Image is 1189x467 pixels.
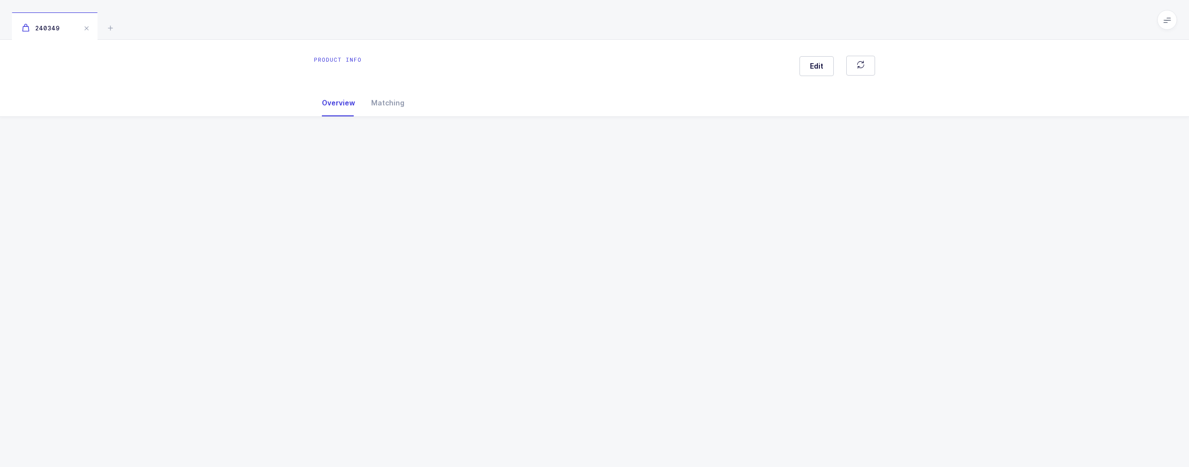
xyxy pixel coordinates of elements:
div: Product info [314,56,362,64]
div: Matching [363,90,412,116]
div: Overview [314,90,363,116]
span: 240349 [22,24,60,32]
span: Edit [810,61,823,71]
button: Edit [799,56,834,76]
